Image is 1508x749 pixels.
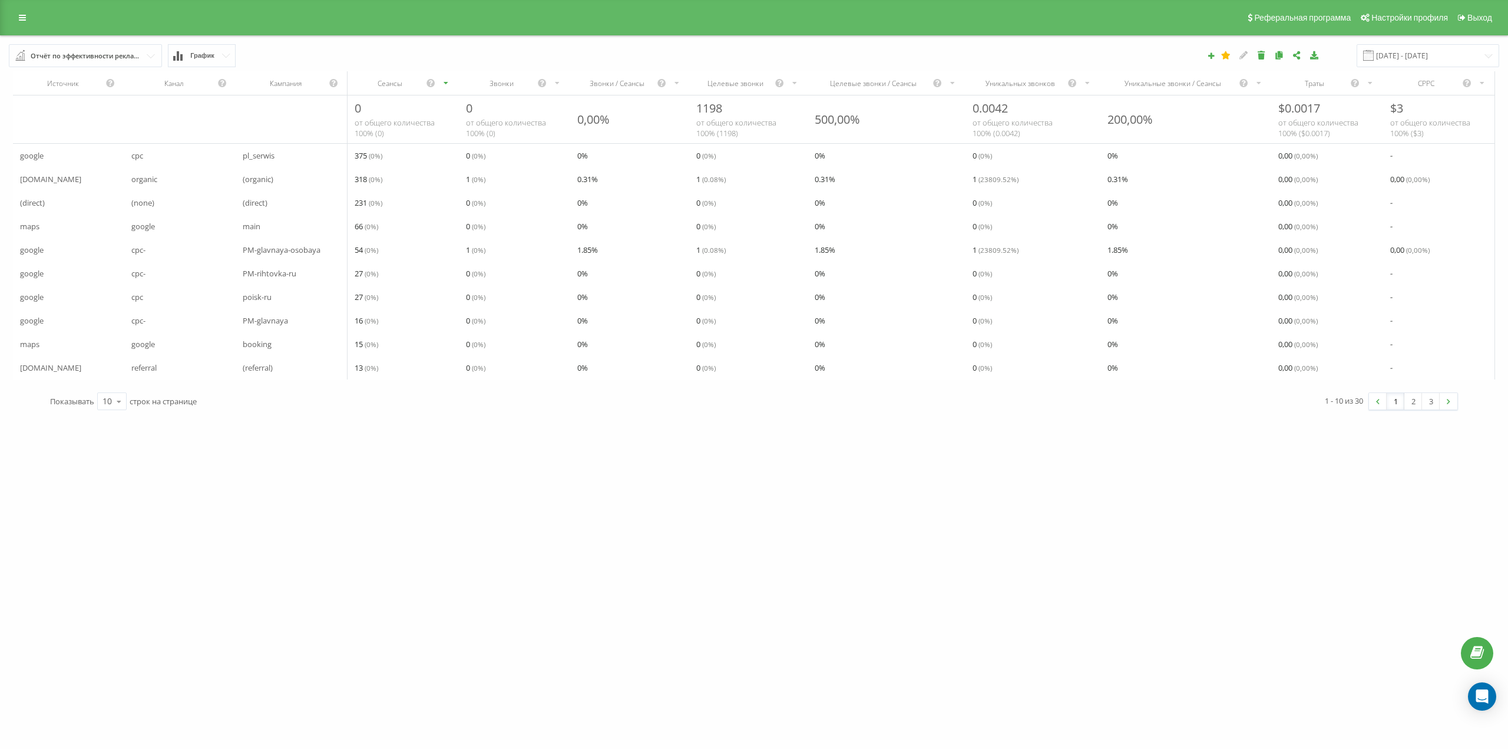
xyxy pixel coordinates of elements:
[696,149,716,163] span: 0
[577,337,588,351] span: 0 %
[472,363,485,372] span: ( 0 %)
[1294,269,1318,278] span: ( 0,00 %)
[1390,78,1462,88] div: CPPC
[355,243,378,257] span: 54
[472,174,485,184] span: ( 0 %)
[978,363,992,372] span: ( 0 %)
[1294,198,1318,207] span: ( 0,00 %)
[355,266,378,281] span: 27
[1294,292,1318,302] span: ( 0,00 %)
[1107,149,1118,163] span: 0 %
[168,44,236,67] button: График
[131,78,217,88] div: Канал
[1404,393,1422,410] a: 2
[50,396,94,407] span: Показывать
[355,290,378,304] span: 27
[243,149,275,163] span: pl_serwis
[1292,51,1302,59] i: Поделиться настройками отчета
[696,78,774,88] div: Целевые звонки
[702,363,716,372] span: ( 0 %)
[20,219,39,233] span: maps
[369,151,382,160] span: ( 0 %)
[815,78,932,88] div: Целевые звонки / Сеансы
[365,222,378,231] span: ( 0 %)
[702,222,716,231] span: ( 0 %)
[466,243,485,257] span: 1
[1274,51,1284,59] i: Копировать отчет
[369,174,382,184] span: ( 0 %)
[1278,314,1318,328] span: 0,00
[1278,78,1350,88] div: Траты
[243,196,267,210] span: (direct)
[472,198,485,207] span: ( 0 %)
[577,149,588,163] span: 0 %
[355,219,378,233] span: 66
[466,100,472,116] span: 0
[702,174,726,184] span: ( 0.08 %)
[973,100,1008,116] span: 0.0042
[696,243,726,257] span: 1
[978,151,992,160] span: ( 0 %)
[577,196,588,210] span: 0 %
[20,172,81,186] span: [DOMAIN_NAME]
[973,219,992,233] span: 0
[577,219,588,233] span: 0 %
[243,219,260,233] span: main
[472,222,485,231] span: ( 0 %)
[978,198,992,207] span: ( 0 %)
[815,172,835,186] span: 0.31 %
[696,361,716,375] span: 0
[466,361,485,375] span: 0
[1468,682,1496,711] div: Open Intercom Messenger
[577,111,610,127] div: 0,00%
[696,266,716,281] span: 0
[973,243,1018,257] span: 1
[1390,196,1393,210] span: -
[1294,245,1318,255] span: ( 0,00 %)
[369,198,382,207] span: ( 0 %)
[1390,172,1430,186] span: 0,00
[815,361,825,375] span: 0 %
[1278,172,1318,186] span: 0,00
[1390,243,1430,257] span: 0,00
[20,314,44,328] span: google
[20,243,44,257] span: google
[815,337,825,351] span: 0 %
[702,269,716,278] span: ( 0 %)
[973,314,992,328] span: 0
[1294,151,1318,160] span: ( 0,00 %)
[696,314,716,328] span: 0
[1107,290,1118,304] span: 0 %
[1278,337,1318,351] span: 0,00
[20,196,45,210] span: (direct)
[978,222,992,231] span: ( 0 %)
[577,314,588,328] span: 0 %
[131,314,145,328] span: cpc-
[702,339,716,349] span: ( 0 %)
[1278,243,1318,257] span: 0,00
[243,243,320,257] span: PM-glavnaya-osobaya
[20,361,81,375] span: [DOMAIN_NAME]
[973,172,1018,186] span: 1
[1390,219,1393,233] span: -
[1467,13,1492,22] span: Выход
[696,337,716,351] span: 0
[1406,174,1430,184] span: ( 0,00 %)
[1390,314,1393,328] span: -
[1107,361,1118,375] span: 0 %
[355,100,361,116] span: 0
[355,361,378,375] span: 13
[131,219,155,233] span: google
[472,292,485,302] span: ( 0 %)
[472,316,485,325] span: ( 0 %)
[1278,100,1320,116] span: $ 0.0017
[1107,266,1118,281] span: 0 %
[472,151,485,160] span: ( 0 %)
[1107,314,1118,328] span: 0 %
[1221,51,1231,59] i: Этот отчет будет загружен первым при открытии Аналитики. Вы можете назначить любой другой ваш отч...
[1278,290,1318,304] span: 0,00
[577,243,598,257] span: 1.85 %
[702,198,716,207] span: ( 0 %)
[355,337,378,351] span: 15
[1294,339,1318,349] span: ( 0,00 %)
